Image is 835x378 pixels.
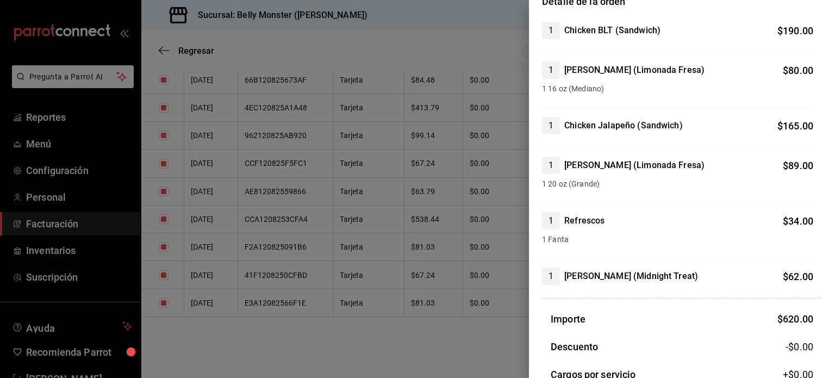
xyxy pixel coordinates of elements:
[542,83,813,95] span: 1 16 oz (Mediano)
[551,339,598,354] h3: Descuento
[542,234,813,245] span: 1 Fanta
[564,24,660,37] h4: Chicken BLT (Sandwich)
[783,215,813,227] span: $ 34.00
[777,120,813,132] span: $ 165.00
[777,313,813,325] span: $ 620.00
[542,159,560,172] span: 1
[777,25,813,36] span: $ 190.00
[542,64,560,77] span: 1
[564,159,705,172] h4: [PERSON_NAME] (Limonada Fresa)
[542,119,560,132] span: 1
[564,214,605,227] h4: Refrescos
[542,214,560,227] span: 1
[783,65,813,76] span: $ 80.00
[551,312,585,326] h3: Importe
[783,160,813,171] span: $ 89.00
[564,119,683,132] h4: Chicken Jalapeño (Sandwich)
[786,339,813,354] span: -$0.00
[783,271,813,282] span: $ 62.00
[564,64,705,77] h4: [PERSON_NAME] (Limonada Fresa)
[542,178,813,190] span: 1 20 oz (Grande)
[542,270,560,283] span: 1
[542,24,560,37] span: 1
[564,270,698,283] h4: [PERSON_NAME] (Midnight Treat)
